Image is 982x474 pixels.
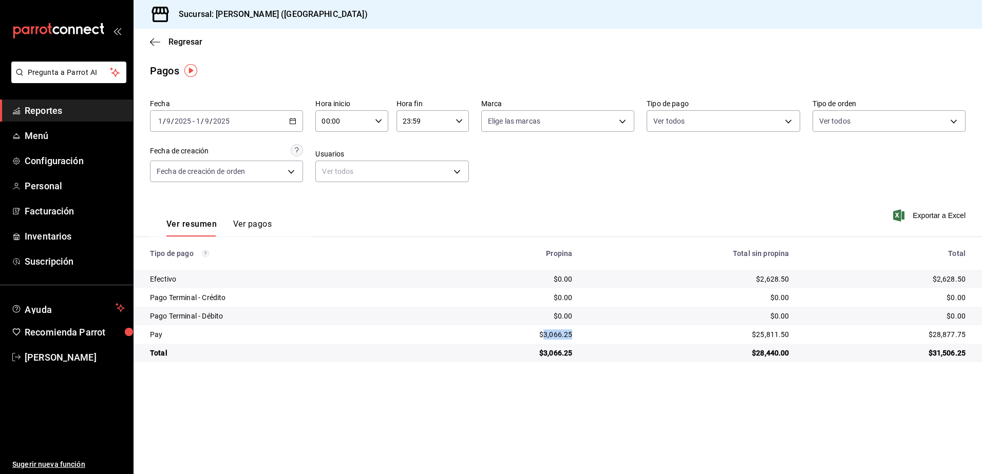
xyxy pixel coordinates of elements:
[806,292,966,303] div: $0.00
[150,146,209,156] div: Fecha de creación
[168,37,202,47] span: Regresar
[193,117,195,125] span: -
[589,311,789,321] div: $0.00
[396,100,469,107] label: Hora fin
[25,350,125,364] span: [PERSON_NAME]
[481,100,634,107] label: Marca
[150,63,179,78] div: Pagos
[210,117,213,125] span: /
[806,249,966,258] div: Total
[174,117,192,125] input: ----
[589,274,789,284] div: $2,628.50
[589,292,789,303] div: $0.00
[653,116,685,126] span: Ver todos
[315,161,468,182] div: Ver todos
[171,8,368,21] h3: Sucursal: [PERSON_NAME] ([GEOGRAPHIC_DATA])
[441,249,572,258] div: Propina
[166,219,272,236] div: navigation tabs
[163,117,166,125] span: /
[150,249,425,258] div: Tipo de pago
[196,117,201,125] input: --
[150,311,425,321] div: Pago Terminal - Débito
[150,329,425,340] div: Pay
[25,204,125,218] span: Facturación
[25,154,125,168] span: Configuración
[233,219,272,236] button: Ver pagos
[25,104,125,117] span: Reportes
[315,100,388,107] label: Hora inicio
[813,100,966,107] label: Tipo de orden
[647,100,800,107] label: Tipo de pago
[441,329,572,340] div: $3,066.25
[213,117,230,125] input: ----
[589,249,789,258] div: Total sin propina
[25,302,111,314] span: Ayuda
[11,62,126,83] button: Pregunta a Parrot AI
[806,329,966,340] div: $28,877.75
[819,116,851,126] span: Ver todos
[315,150,468,157] label: Usuarios
[441,274,572,284] div: $0.00
[895,209,966,222] button: Exportar a Excel
[12,459,125,470] span: Sugerir nueva función
[7,74,126,85] a: Pregunta a Parrot AI
[150,274,425,284] div: Efectivo
[441,292,572,303] div: $0.00
[806,348,966,358] div: $31,506.25
[150,292,425,303] div: Pago Terminal - Crédito
[806,274,966,284] div: $2,628.50
[25,325,125,339] span: Recomienda Parrot
[150,37,202,47] button: Regresar
[157,166,245,176] span: Fecha de creación de orden
[806,311,966,321] div: $0.00
[202,250,209,257] svg: Los pagos realizados con Pay y otras terminales son montos brutos.
[201,117,204,125] span: /
[171,117,174,125] span: /
[441,311,572,321] div: $0.00
[204,117,210,125] input: --
[184,64,197,77] img: Tooltip marker
[25,229,125,243] span: Inventarios
[25,129,125,143] span: Menú
[166,219,217,236] button: Ver resumen
[589,329,789,340] div: $25,811.50
[25,254,125,268] span: Suscripción
[589,348,789,358] div: $28,440.00
[488,116,540,126] span: Elige las marcas
[150,348,425,358] div: Total
[28,67,110,78] span: Pregunta a Parrot AI
[25,179,125,193] span: Personal
[113,27,121,35] button: open_drawer_menu
[158,117,163,125] input: --
[441,348,572,358] div: $3,066.25
[150,100,303,107] label: Fecha
[166,117,171,125] input: --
